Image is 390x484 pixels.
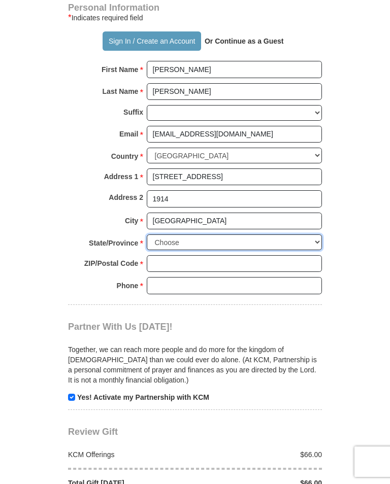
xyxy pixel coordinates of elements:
[117,279,139,293] strong: Phone
[77,393,209,401] strong: Yes! Activate my Partnership with KCM
[119,127,138,141] strong: Email
[125,214,138,228] strong: City
[205,37,284,45] strong: Or Continue as a Guest
[104,169,139,184] strong: Address 1
[89,236,138,250] strong: State/Province
[109,190,143,204] strong: Address 2
[63,450,196,460] div: KCM Offerings
[68,12,322,24] div: Indicates required field
[68,427,118,437] span: Review Gift
[68,322,173,332] span: Partner With Us [DATE]!
[68,344,322,385] p: Together, we can reach more people and do more for the kingdom of [DEMOGRAPHIC_DATA] than we coul...
[111,149,139,163] strong: Country
[68,4,322,12] h4: Personal Information
[123,105,143,119] strong: Suffix
[84,256,139,270] strong: ZIP/Postal Code
[102,62,138,77] strong: First Name
[103,31,201,51] button: Sign In / Create an Account
[195,450,328,460] div: $66.00
[103,84,139,98] strong: Last Name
